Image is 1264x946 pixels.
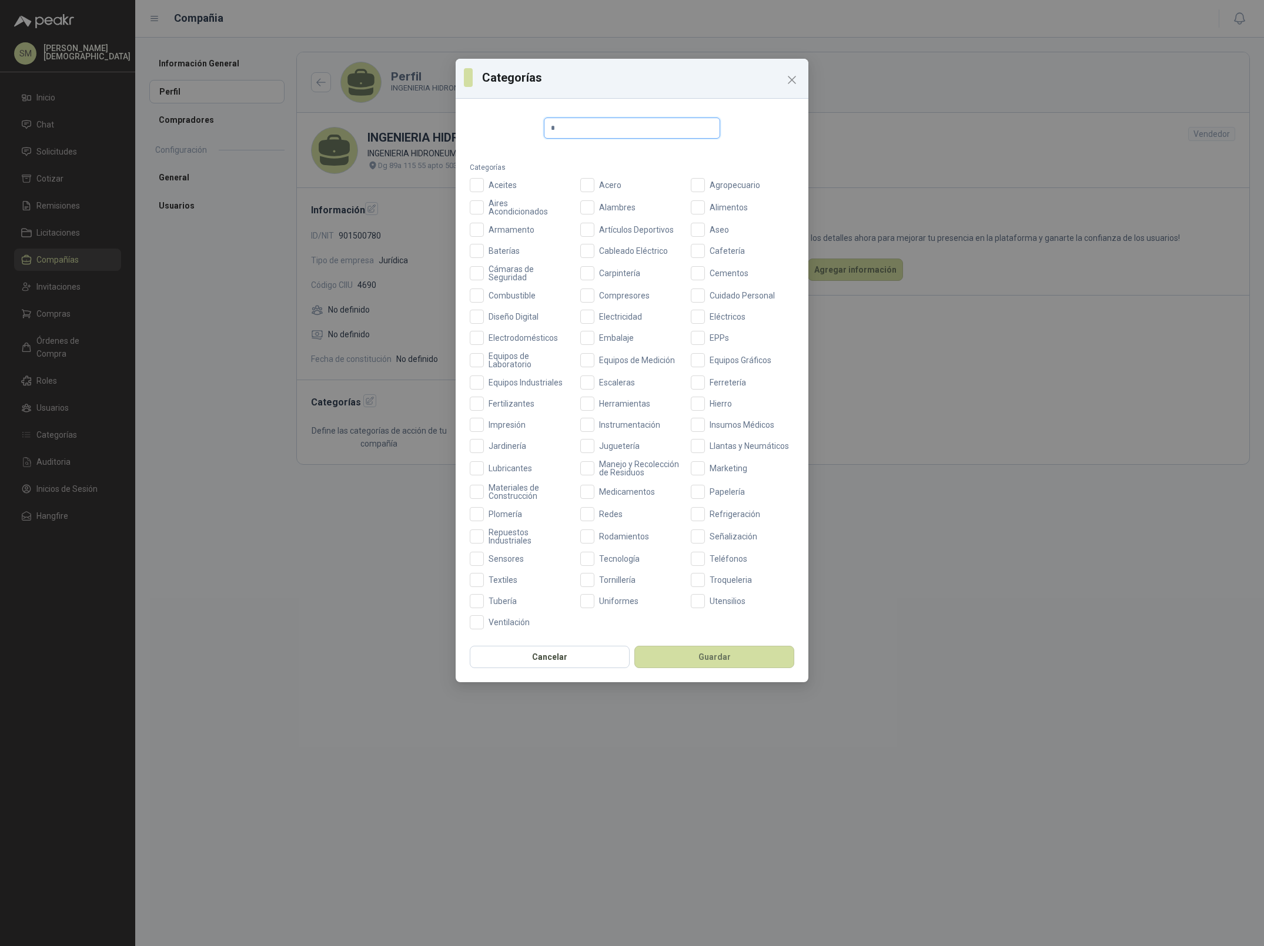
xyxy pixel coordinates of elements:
[470,646,630,668] button: Cancelar
[594,247,673,255] span: Cableado Eléctrico
[484,378,567,387] span: Equipos Industriales
[705,532,762,541] span: Señalización
[705,464,752,472] span: Marketing
[482,69,800,86] h3: Categorías
[484,291,540,300] span: Combustible
[705,181,765,189] span: Agropecuario
[705,576,757,584] span: Troqueleria
[783,71,801,89] button: Close
[484,199,573,216] span: Aires Acondicionados
[594,400,655,408] span: Herramientas
[594,597,643,605] span: Uniformes
[594,532,654,541] span: Rodamientos
[705,555,752,563] span: Teléfonos
[594,460,684,477] span: Manejo y Recolección de Residuos
[594,421,665,429] span: Instrumentación
[594,442,644,450] span: Juguetería
[484,352,573,368] span: Equipos de Laboratorio
[594,510,627,518] span: Redes
[594,334,638,342] span: Embalaje
[705,597,750,605] span: Utensilios
[484,576,522,584] span: Textiles
[484,464,537,472] span: Lubricantes
[705,334,734,342] span: EPPs
[484,442,531,450] span: Jardinería
[705,421,779,429] span: Insumos Médicos
[484,226,539,234] span: Armamento
[705,269,753,277] span: Cementos
[705,226,734,234] span: Aseo
[470,162,794,173] label: Categorías
[705,313,750,321] span: Eléctricos
[594,576,640,584] span: Tornillería
[594,269,645,277] span: Carpintería
[484,421,530,429] span: Impresión
[705,400,737,408] span: Hierro
[484,313,543,321] span: Diseño Digital
[705,378,751,387] span: Ferretería
[484,334,563,342] span: Electrodomésticos
[484,510,527,518] span: Plomería
[705,203,753,212] span: Alimentos
[484,555,529,563] span: Sensores
[705,291,780,300] span: Cuidado Personal
[594,356,680,364] span: Equipos de Medición
[484,597,521,605] span: Tubería
[484,618,534,626] span: Ventilación
[484,181,521,189] span: Aceites
[594,291,654,300] span: Compresores
[484,265,573,281] span: Cámaras de Seguridad
[705,247,750,255] span: Cafetería
[705,356,776,364] span: Equipos Gráficos
[594,488,660,496] span: Medicamentos
[484,484,573,500] span: Materiales de Construcción
[705,510,765,518] span: Refrigeración
[705,488,750,496] span: Papelería
[594,313,647,321] span: Electricidad
[594,555,644,563] span: Tecnología
[484,400,539,408] span: Fertilizantes
[594,203,640,212] span: Alambres
[594,226,678,234] span: Artículos Deportivos
[705,442,794,450] span: Llantas y Neumáticos
[484,528,573,545] span: Repuestos Industriales
[634,646,794,668] button: Guardar
[594,378,640,387] span: Escaleras
[484,247,524,255] span: Baterías
[594,181,626,189] span: Acero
